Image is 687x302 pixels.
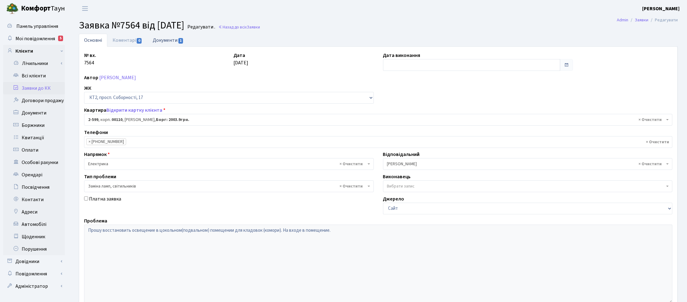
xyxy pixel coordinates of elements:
a: Посвідчення [3,181,65,193]
a: Оплати [3,144,65,156]
label: Виконавець [383,173,411,180]
label: Джерело [383,195,404,203]
span: Видалити всі елементи [646,139,669,145]
li: (067) 530-98-67 [86,138,126,145]
label: Відповідальний [383,151,420,158]
a: Орендарі [3,169,65,181]
a: Документи [147,34,189,46]
a: Контакти [3,193,65,206]
label: Телефони [84,129,108,136]
span: Електрика [88,161,366,167]
a: Квитанції [3,132,65,144]
label: Дата виконання [383,52,420,59]
div: 5 [58,36,63,41]
label: Напрямок [84,151,110,158]
b: 00110 [112,117,122,123]
a: Заявки до КК [3,82,65,94]
a: Всі клієнти [3,70,65,82]
nav: breadcrumb [608,14,687,27]
span: Заміна ламп, світильників [84,180,374,192]
span: Видалити всі елементи [340,161,363,167]
a: Мої повідомлення5 [3,32,65,45]
label: ЖК [84,84,91,92]
span: <b>2-599</b>, корп.: <b>00110</b>, Агафонова Лариса Степанівна, <b>Борг: 2003.9грн.</b> [84,114,672,126]
a: Лічильники [7,57,65,70]
a: Коментарі [107,34,147,47]
span: Вибрати запис [387,183,415,189]
span: Електрика [84,158,374,170]
label: № вх. [84,52,96,59]
span: Заміна ламп, світильників [88,183,366,189]
span: Заявки [247,24,260,30]
span: Заявка №7564 від [DATE] [79,18,184,32]
span: Панель управління [16,23,58,30]
a: Порушення [3,243,65,255]
span: Корчун А. А. [383,158,673,170]
span: Мої повідомлення [15,35,55,42]
a: [PERSON_NAME] [642,5,680,12]
small: Редагувати . [186,24,215,30]
li: Редагувати [648,17,678,24]
label: Платна заявка [89,195,121,203]
a: Особові рахунки [3,156,65,169]
a: Клієнти [3,45,65,57]
a: Договори продажу [3,94,65,107]
a: Повідомлення [3,268,65,280]
a: Адміністратор [3,280,65,292]
div: 7564 [79,52,229,71]
a: Відкрити картку клієнта [106,107,162,114]
a: Довідники [3,255,65,268]
b: Борг: 2003.9грн. [156,117,189,123]
a: Панель управління [3,20,65,32]
label: Проблема [84,217,107,225]
label: Квартира [84,106,165,114]
span: Корчун А. А. [387,161,665,167]
b: Комфорт [21,3,51,13]
span: × [88,139,91,145]
a: Адреси [3,206,65,218]
a: Документи [3,107,65,119]
a: [PERSON_NAME] [99,74,136,81]
span: Видалити всі елементи [340,183,363,189]
button: Переключити навігацію [77,3,93,14]
a: Щоденник [3,231,65,243]
a: Admin [617,17,628,23]
span: 0 [137,38,142,44]
span: Таун [21,3,65,14]
a: Боржники [3,119,65,132]
span: Видалити всі елементи [638,161,662,167]
div: [DATE] [229,52,378,71]
span: Видалити всі елементи [638,117,662,123]
a: Автомобілі [3,218,65,231]
img: logo.png [6,2,19,15]
label: Дата [233,52,245,59]
span: <b>2-599</b>, корп.: <b>00110</b>, Агафонова Лариса Степанівна, <b>Борг: 2003.9грн.</b> [88,117,665,123]
span: 1 [178,38,183,44]
a: Основні [79,34,107,47]
label: Тип проблеми [84,173,116,180]
label: Автор [84,74,98,81]
a: Заявки [635,17,648,23]
b: 2-599 [88,117,98,123]
a: Назад до всіхЗаявки [218,24,260,30]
